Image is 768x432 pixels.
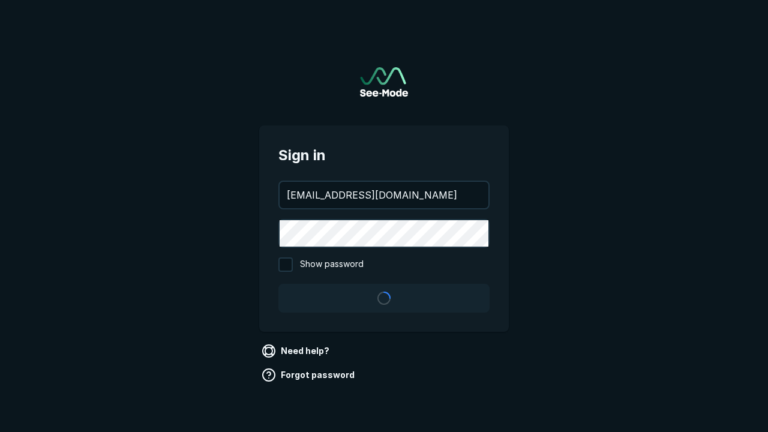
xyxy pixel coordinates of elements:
span: Sign in [278,145,490,166]
img: See-Mode Logo [360,67,408,97]
a: Forgot password [259,365,359,385]
span: Show password [300,257,364,272]
input: your@email.com [280,182,488,208]
a: Need help? [259,341,334,361]
a: Go to sign in [360,67,408,97]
